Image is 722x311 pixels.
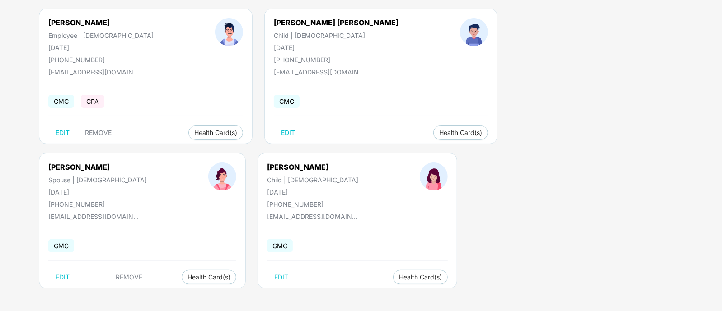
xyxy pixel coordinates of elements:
div: Spouse | [DEMOGRAPHIC_DATA] [48,176,147,184]
span: REMOVE [116,274,143,281]
span: GMC [48,239,74,252]
span: REMOVE [85,129,112,136]
div: [PHONE_NUMBER] [48,56,154,64]
span: EDIT [56,274,70,281]
button: EDIT [48,125,77,140]
button: EDIT [48,270,77,284]
div: [PHONE_NUMBER] [267,200,358,208]
span: GPA [81,95,104,108]
span: GMC [267,239,293,252]
div: Employee | [DEMOGRAPHIC_DATA] [48,32,154,39]
span: Health Card(s) [439,130,482,135]
div: [PHONE_NUMBER] [48,200,147,208]
img: profileImage [420,162,448,190]
div: [PERSON_NAME] [48,162,147,172]
div: Child | [DEMOGRAPHIC_DATA] [274,32,399,39]
img: profileImage [208,162,236,190]
span: GMC [274,95,300,108]
button: EDIT [274,125,302,140]
div: [EMAIL_ADDRESS][DOMAIN_NAME] [274,68,364,76]
button: Health Card(s) [433,125,488,140]
span: EDIT [281,129,295,136]
button: Health Card(s) [188,125,243,140]
button: EDIT [267,270,295,284]
span: EDIT [56,129,70,136]
div: [PHONE_NUMBER] [274,56,399,64]
div: [DATE] [48,44,154,51]
img: profileImage [460,18,488,46]
button: Health Card(s) [182,270,236,284]
span: Health Card(s) [194,130,237,135]
div: [DATE] [274,44,399,51]
button: Health Card(s) [393,270,448,284]
div: [EMAIL_ADDRESS][DOMAIN_NAME] [48,213,139,220]
div: [DATE] [267,188,358,196]
div: [PERSON_NAME] [48,18,154,27]
div: Child | [DEMOGRAPHIC_DATA] [267,176,358,184]
span: Health Card(s) [188,275,230,279]
div: [EMAIL_ADDRESS][DOMAIN_NAME] [48,68,139,76]
img: profileImage [215,18,243,46]
div: [PERSON_NAME] [267,162,358,172]
button: REMOVE [78,125,119,140]
span: EDIT [274,274,288,281]
span: GMC [48,95,74,108]
div: [EMAIL_ADDRESS][DOMAIN_NAME] [267,213,357,220]
div: [DATE] [48,188,147,196]
span: Health Card(s) [399,275,442,279]
div: [PERSON_NAME] [PERSON_NAME] [274,18,399,27]
button: REMOVE [109,270,150,284]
